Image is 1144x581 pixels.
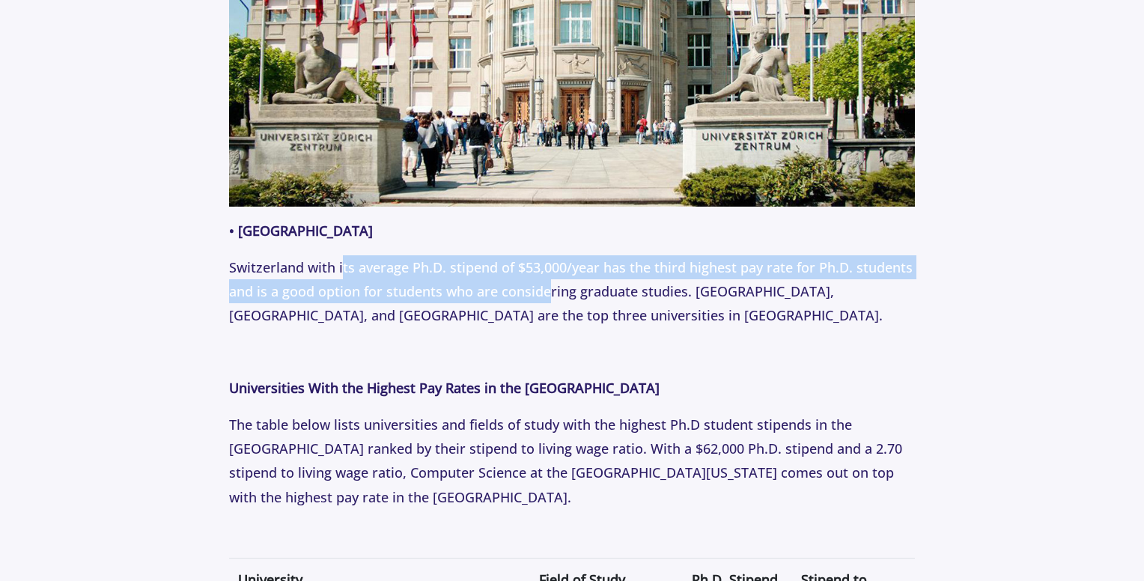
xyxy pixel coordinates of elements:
strong: Universities With the Highest Pay Rates in the [GEOGRAPHIC_DATA] [229,379,660,397]
strong: • [GEOGRAPHIC_DATA] [229,222,373,240]
p: The table below lists universities and fields of study with the highest Ph.D student stipends in ... [229,413,916,510]
p: Switzerland with its average Ph.D. stipend of $53,000/year has the third highest pay rate for Ph.... [229,255,916,328]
